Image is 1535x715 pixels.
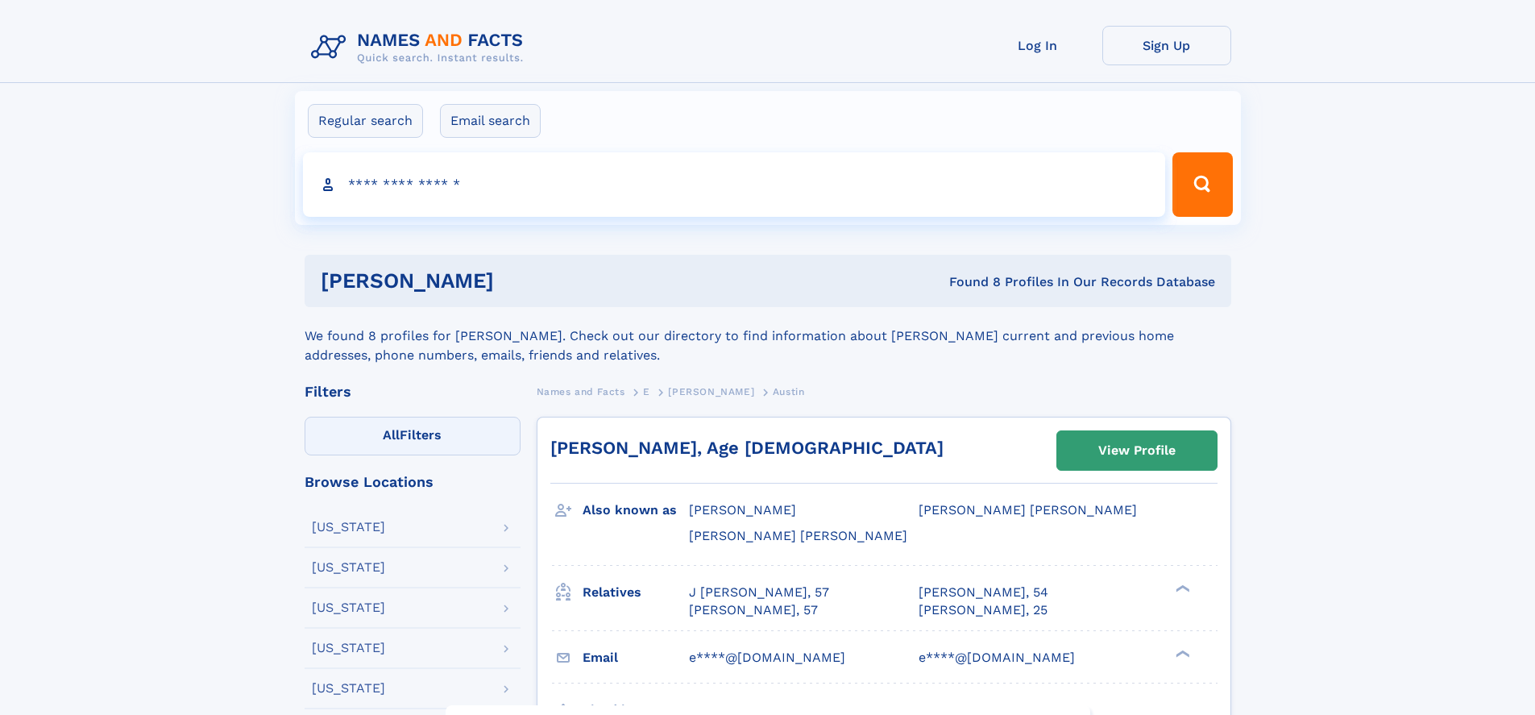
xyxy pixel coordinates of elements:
[303,152,1166,217] input: search input
[643,381,650,401] a: E
[312,682,385,695] div: [US_STATE]
[312,561,385,574] div: [US_STATE]
[689,601,818,619] a: [PERSON_NAME], 57
[689,502,796,518] span: [PERSON_NAME]
[919,502,1137,518] span: [PERSON_NAME] [PERSON_NAME]
[1172,583,1191,593] div: ❯
[1172,648,1191,659] div: ❯
[305,307,1231,365] div: We found 8 profiles for [PERSON_NAME]. Check out our directory to find information about [PERSON_...
[689,584,829,601] a: J [PERSON_NAME], 57
[583,644,689,671] h3: Email
[668,386,754,397] span: [PERSON_NAME]
[919,584,1048,601] a: [PERSON_NAME], 54
[1057,431,1217,470] a: View Profile
[305,26,537,69] img: Logo Names and Facts
[689,528,907,543] span: [PERSON_NAME] [PERSON_NAME]
[312,601,385,614] div: [US_STATE]
[312,642,385,655] div: [US_STATE]
[305,475,521,489] div: Browse Locations
[583,579,689,606] h3: Relatives
[440,104,541,138] label: Email search
[537,381,625,401] a: Names and Facts
[308,104,423,138] label: Regular search
[383,427,400,443] span: All
[919,601,1048,619] a: [PERSON_NAME], 25
[321,271,722,291] h1: [PERSON_NAME]
[973,26,1102,65] a: Log In
[305,385,521,399] div: Filters
[773,386,805,397] span: Austin
[1172,152,1232,217] button: Search Button
[721,273,1215,291] div: Found 8 Profiles In Our Records Database
[550,438,944,458] a: [PERSON_NAME], Age [DEMOGRAPHIC_DATA]
[668,381,754,401] a: [PERSON_NAME]
[305,417,521,455] label: Filters
[643,386,650,397] span: E
[583,497,689,524] h3: Also known as
[1102,26,1231,65] a: Sign Up
[1098,432,1176,469] div: View Profile
[312,521,385,534] div: [US_STATE]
